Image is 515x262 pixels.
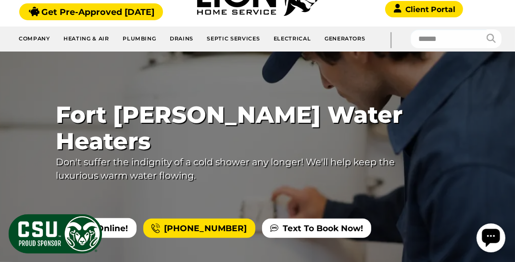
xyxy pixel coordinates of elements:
[57,31,116,47] a: Heating & Air
[56,155,406,183] p: Don't suffer the indignity of a cold shower any longer! We'll help keep the luxurious warm water ...
[7,213,103,255] img: CSU Sponsor Badge
[56,102,406,155] span: Fort [PERSON_NAME] Water Heaters
[4,4,33,33] div: Open chat widget
[19,3,163,20] a: Get Pre-Approved [DATE]
[385,1,463,17] a: Client Portal
[262,219,371,238] a: Text To Book Now!
[372,26,410,52] div: |
[12,31,57,47] a: Company
[201,31,267,47] a: Septic Services
[116,31,163,47] a: Plumbing
[143,219,255,238] a: [PHONE_NUMBER]
[318,31,372,47] a: Generators
[267,31,318,47] a: Electrical
[163,31,200,47] a: Drains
